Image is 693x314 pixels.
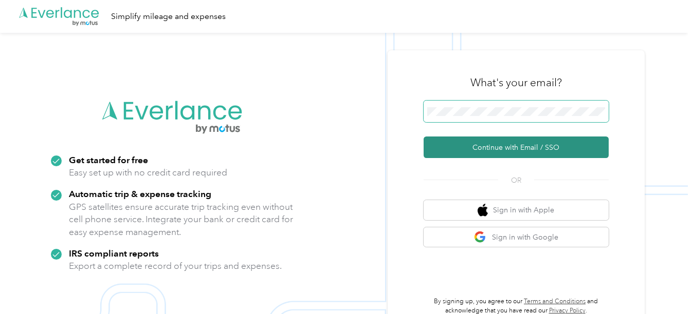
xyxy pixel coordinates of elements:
img: apple logo [478,204,488,217]
a: Terms and Conditions [524,298,586,305]
button: google logoSign in with Google [424,227,609,247]
strong: Automatic trip & expense tracking [69,188,211,199]
button: apple logoSign in with Apple [424,200,609,220]
h3: What's your email? [470,75,562,90]
button: Continue with Email / SSO [424,136,609,158]
img: google logo [474,231,487,244]
span: OR [498,175,534,186]
p: Easy set up with no credit card required [69,166,227,179]
div: Simplify mileage and expenses [111,10,226,23]
strong: Get started for free [69,154,148,165]
p: Export a complete record of your trips and expenses. [69,260,282,272]
p: GPS satellites ensure accurate trip tracking even without cell phone service. Integrate your bank... [69,201,294,239]
strong: IRS compliant reports [69,248,159,259]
